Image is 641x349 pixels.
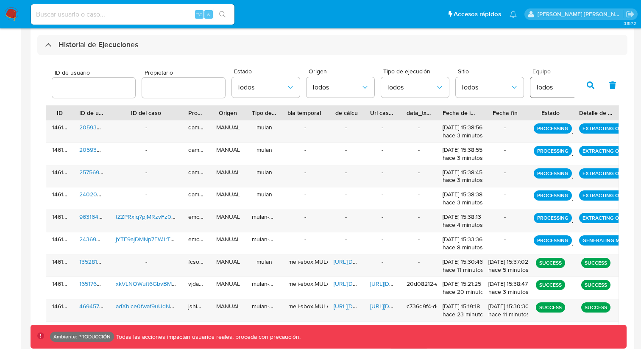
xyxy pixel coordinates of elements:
span: Accesos rápidos [454,10,501,19]
button: search-icon [214,8,231,20]
span: s [207,10,210,18]
p: Ambiente: PRODUCCIÓN [53,335,111,338]
input: Buscar usuario o caso... [31,9,234,20]
span: 3.157.2 [624,20,637,27]
a: Salir [626,10,635,19]
a: Notificaciones [510,11,517,18]
p: edwin.alonso@mercadolibre.com.co [538,10,623,18]
p: Todas las acciones impactan usuarios reales, proceda con precaución. [114,333,301,341]
span: ⌥ [196,10,202,18]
